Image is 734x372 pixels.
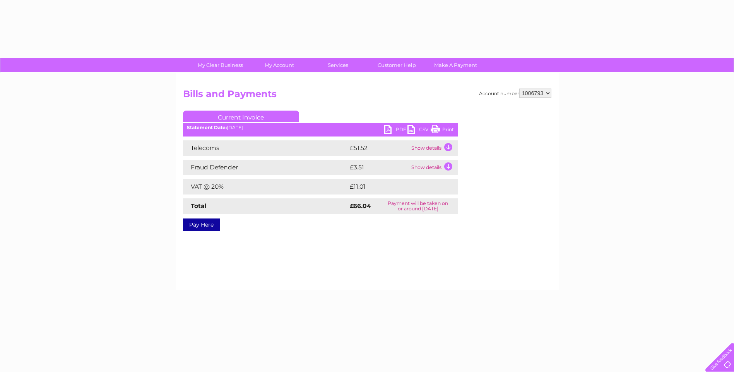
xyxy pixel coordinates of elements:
div: [DATE] [183,125,458,130]
td: VAT @ 20% [183,179,348,195]
a: Services [306,58,370,72]
a: PDF [384,125,407,136]
a: Print [431,125,454,136]
h2: Bills and Payments [183,89,551,103]
a: CSV [407,125,431,136]
div: Account number [479,89,551,98]
a: Current Invoice [183,111,299,122]
td: Telecoms [183,140,348,156]
a: Make A Payment [424,58,488,72]
td: Fraud Defender [183,160,348,175]
td: £11.01 [348,179,440,195]
a: Pay Here [183,218,220,231]
strong: Total [191,202,207,210]
a: Customer Help [365,58,429,72]
a: My Account [247,58,311,72]
strong: £66.04 [350,202,371,210]
td: Show details [409,140,458,156]
td: £51.52 [348,140,409,156]
td: Payment will be taken on or around [DATE] [378,198,457,214]
b: Statement Date: [187,125,227,130]
td: £3.51 [348,160,409,175]
td: Show details [409,160,458,175]
a: My Clear Business [188,58,252,72]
